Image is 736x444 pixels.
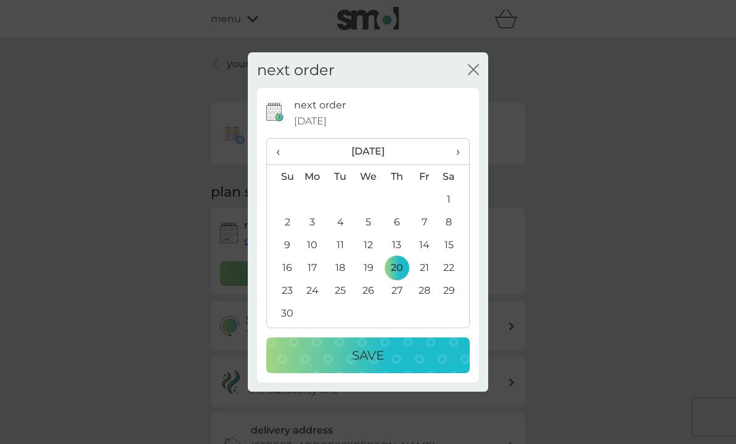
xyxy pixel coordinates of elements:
[298,233,327,256] td: 10
[438,165,469,188] th: Sa
[298,279,327,302] td: 24
[411,256,438,279] td: 21
[354,165,383,188] th: We
[352,345,384,365] p: Save
[327,165,354,188] th: Tu
[383,256,411,279] td: 20
[276,139,289,164] span: ‹
[327,211,354,233] td: 4
[327,233,354,256] td: 11
[468,64,479,77] button: close
[267,233,298,256] td: 9
[354,256,383,279] td: 19
[298,165,327,188] th: Mo
[267,279,298,302] td: 23
[266,337,470,373] button: Save
[294,97,346,113] p: next order
[354,233,383,256] td: 12
[383,165,411,188] th: Th
[267,302,298,325] td: 30
[354,211,383,233] td: 5
[411,211,438,233] td: 7
[438,279,469,302] td: 29
[298,256,327,279] td: 17
[298,211,327,233] td: 3
[448,139,460,164] span: ›
[267,165,298,188] th: Su
[354,279,383,302] td: 26
[267,256,298,279] td: 16
[383,211,411,233] td: 6
[411,233,438,256] td: 14
[327,279,354,302] td: 25
[383,279,411,302] td: 27
[267,211,298,233] td: 2
[438,188,469,211] td: 1
[438,233,469,256] td: 15
[438,256,469,279] td: 22
[383,233,411,256] td: 13
[411,165,438,188] th: Fr
[411,279,438,302] td: 28
[438,211,469,233] td: 8
[298,139,438,165] th: [DATE]
[294,113,327,129] span: [DATE]
[257,62,335,79] h2: next order
[327,256,354,279] td: 18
